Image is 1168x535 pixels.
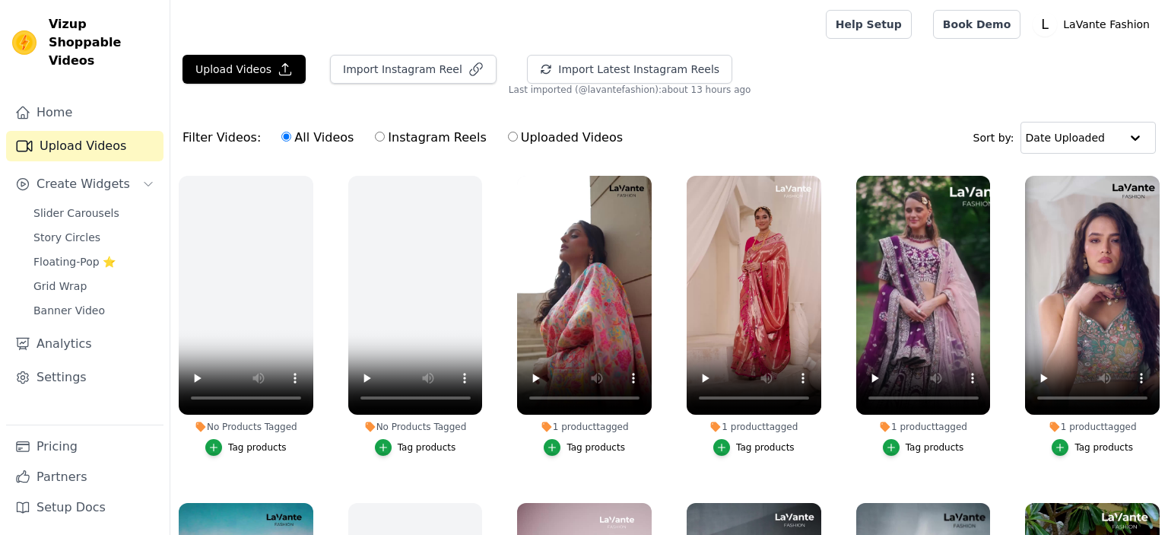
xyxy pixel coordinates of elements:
[933,10,1020,39] a: Book Demo
[33,279,87,294] span: Grid Wrap
[6,362,163,393] a: Settings
[330,55,497,84] button: Import Instagram Reel
[1057,11,1156,38] p: LaVante Fashion
[544,439,625,456] button: Tag products
[856,421,991,433] div: 1 product tagged
[508,132,518,142] input: Uploaded Videos
[1033,11,1156,38] button: L LaVante Fashion
[567,441,625,454] div: Tag products
[398,441,456,454] div: Tag products
[49,15,157,70] span: Vizup Shoppable Videos
[6,97,163,128] a: Home
[24,275,163,297] a: Grid Wrap
[182,55,306,84] button: Upload Videos
[24,251,163,272] a: Floating-Pop ⭐
[24,227,163,248] a: Story Circles
[1041,17,1049,32] text: L
[6,169,163,199] button: Create Widgets
[509,84,751,96] span: Last imported (@ lavantefashion ): about 13 hours ago
[1025,421,1160,433] div: 1 product tagged
[687,421,821,433] div: 1 product tagged
[1052,439,1133,456] button: Tag products
[33,230,100,245] span: Story Circles
[348,421,483,433] div: No Products Tagged
[6,432,163,462] a: Pricing
[24,202,163,224] a: Slider Carousels
[736,441,795,454] div: Tag products
[228,441,287,454] div: Tag products
[6,131,163,161] a: Upload Videos
[6,329,163,359] a: Analytics
[281,128,354,148] label: All Videos
[375,439,456,456] button: Tag products
[182,120,631,155] div: Filter Videos:
[374,128,487,148] label: Instagram Reels
[33,303,105,318] span: Banner Video
[33,205,119,221] span: Slider Carousels
[281,132,291,142] input: All Videos
[36,175,130,193] span: Create Widgets
[517,421,652,433] div: 1 product tagged
[12,30,36,55] img: Vizup
[906,441,964,454] div: Tag products
[507,128,624,148] label: Uploaded Videos
[527,55,732,84] button: Import Latest Instagram Reels
[6,492,163,523] a: Setup Docs
[826,10,912,39] a: Help Setup
[713,439,795,456] button: Tag products
[205,439,287,456] button: Tag products
[6,462,163,492] a: Partners
[24,300,163,321] a: Banner Video
[375,132,385,142] input: Instagram Reels
[883,439,964,456] button: Tag products
[33,254,116,269] span: Floating-Pop ⭐
[973,122,1157,154] div: Sort by:
[1074,441,1133,454] div: Tag products
[179,421,313,433] div: No Products Tagged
